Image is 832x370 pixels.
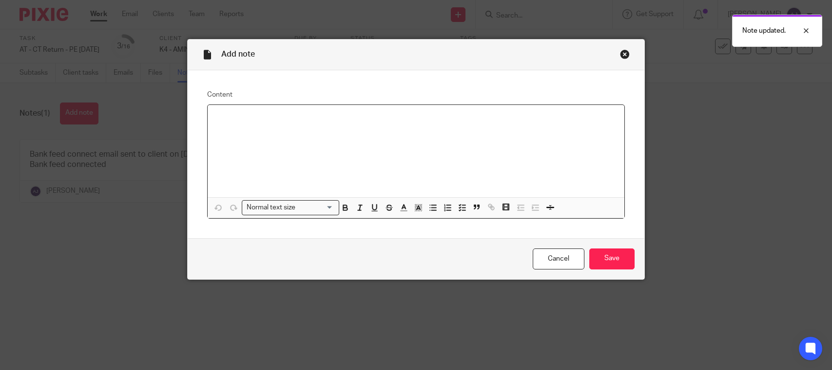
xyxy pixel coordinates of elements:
p: Note updated. [742,26,786,36]
span: Add note [221,50,255,58]
label: Content [207,90,625,100]
span: Normal text size [244,203,297,213]
a: Cancel [533,248,584,269]
div: Close this dialog window [620,49,630,59]
div: Search for option [242,200,339,215]
input: Save [589,248,635,269]
input: Search for option [298,203,333,213]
